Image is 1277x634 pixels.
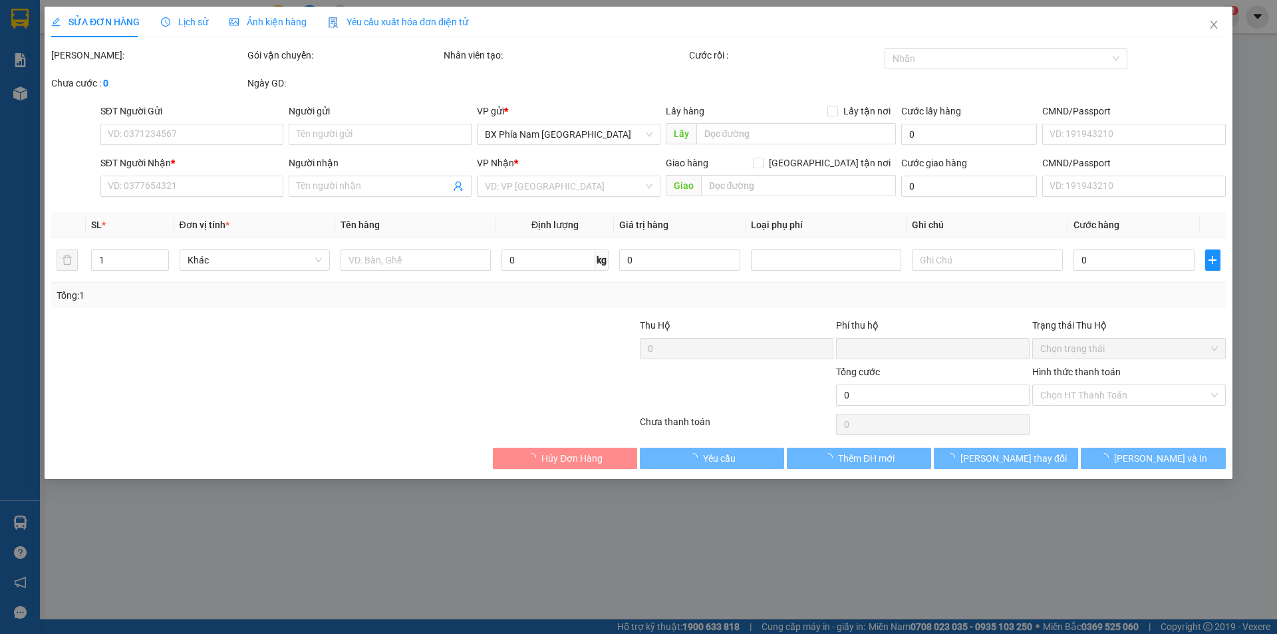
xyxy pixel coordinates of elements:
span: [PERSON_NAME] và In [1114,451,1207,466]
span: Đơn vị tính [180,220,229,230]
span: loading [1099,453,1114,462]
button: Thêm ĐH mới [787,448,931,469]
span: kg [595,249,609,271]
button: Close [1195,7,1232,44]
span: SỬA ĐƠN HÀNG [51,17,140,27]
div: Ngày GD: [247,76,441,90]
button: Hủy Đơn Hàng [493,448,637,469]
span: Giao hàng [666,158,708,168]
span: Yêu cầu [703,451,736,466]
input: VD: Bàn, Ghế [341,249,491,271]
span: SL [92,220,102,230]
input: Cước giao hàng [901,176,1037,197]
span: Tổng cước [836,367,880,377]
span: Giá trị hàng [619,220,668,230]
b: 0 [103,78,108,88]
span: loading [527,453,541,462]
input: Dọc đường [696,123,896,144]
div: Người gửi [289,104,472,118]
span: loading [823,453,838,462]
span: Ảnh kiện hàng [229,17,307,27]
span: edit [51,17,61,27]
span: loading [946,453,960,462]
button: delete [57,249,78,271]
input: Dọc đường [701,175,896,196]
div: Trạng thái Thu Hộ [1032,318,1226,333]
span: [PERSON_NAME] thay đổi [960,451,1067,466]
div: Chưa cước : [51,76,245,90]
label: Hình thức thanh toán [1032,367,1121,377]
span: BX Phía Nam Nha Trang [486,124,652,144]
input: Cước lấy hàng [901,124,1037,145]
span: Cước hàng [1073,220,1119,230]
img: icon [328,17,339,28]
span: plus [1206,255,1219,265]
button: [PERSON_NAME] và In [1081,448,1226,469]
span: Lấy tận nơi [838,104,896,118]
th: Ghi chú [907,212,1068,238]
div: Chưa thanh toán [638,414,835,438]
span: Lấy hàng [666,106,704,116]
span: close [1208,19,1219,30]
span: Khác [188,250,322,270]
span: Lịch sử [161,17,208,27]
span: user-add [454,181,464,192]
span: picture [229,17,239,27]
span: loading [688,453,703,462]
button: Yêu cầu [640,448,784,469]
span: Thêm ĐH mới [838,451,895,466]
th: Loại phụ phí [746,212,907,238]
span: Giao [666,175,701,196]
span: Tên hàng [341,220,380,230]
button: plus [1205,249,1220,271]
div: VP gửi [478,104,660,118]
span: Thu Hộ [640,320,670,331]
span: VP Nhận [478,158,515,168]
div: CMND/Passport [1042,156,1225,170]
div: CMND/Passport [1042,104,1225,118]
span: [GEOGRAPHIC_DATA] tận nơi [764,156,896,170]
span: Định lượng [531,220,579,230]
span: Yêu cầu xuất hóa đơn điện tử [328,17,468,27]
div: SĐT Người Nhận [100,156,283,170]
div: Phí thu hộ [836,318,1030,338]
div: Tổng: 1 [57,288,493,303]
span: Hủy Đơn Hàng [541,451,603,466]
span: Lấy [666,123,696,144]
div: [PERSON_NAME]: [51,48,245,63]
div: Nhân viên tạo: [444,48,686,63]
input: Ghi Chú [913,249,1063,271]
div: Cước rồi : [689,48,883,63]
div: Gói vận chuyển: [247,48,441,63]
label: Cước lấy hàng [901,106,961,116]
div: SĐT Người Gửi [100,104,283,118]
div: Người nhận [289,156,472,170]
button: [PERSON_NAME] thay đổi [934,448,1078,469]
span: clock-circle [161,17,170,27]
label: Cước giao hàng [901,158,967,168]
span: Chọn trạng thái [1040,339,1218,359]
